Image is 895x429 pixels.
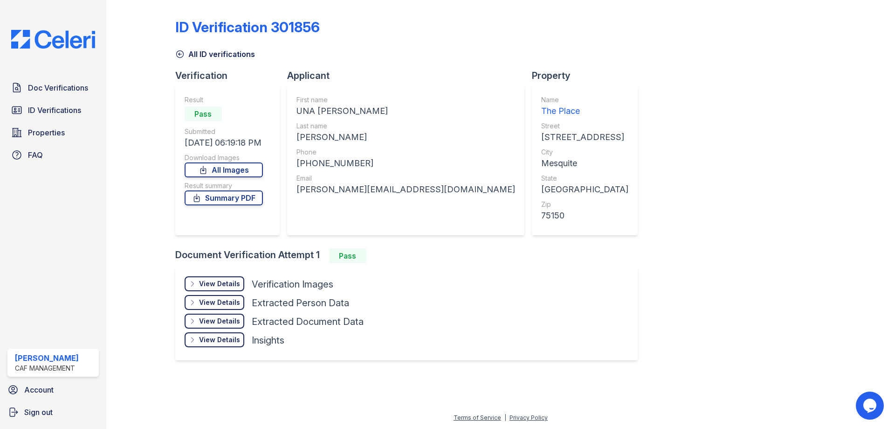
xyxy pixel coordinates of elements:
img: CE_Logo_Blue-a8612792a0a2168367f1c8372b55b34899dd931a85d93a1a3d3e32e68fde9ad4.png [4,30,103,49]
a: Doc Verifications [7,78,99,97]
a: Terms of Service [454,414,501,421]
div: [PERSON_NAME] [15,352,79,364]
div: Verification Images [252,278,333,291]
div: Extracted Person Data [252,296,349,309]
div: The Place [541,105,628,118]
a: Properties [7,123,99,142]
a: Privacy Policy [509,414,548,421]
div: Insights [252,334,284,347]
div: Download Images [185,153,263,162]
div: View Details [199,279,240,288]
div: View Details [199,335,240,345]
div: Verification [175,69,287,82]
a: Account [4,380,103,399]
span: Sign out [24,407,53,418]
div: Extracted Document Data [252,315,364,328]
div: [PHONE_NUMBER] [296,157,515,170]
div: State [541,174,628,183]
a: Summary PDF [185,190,263,205]
span: Account [24,384,54,395]
div: Result [185,95,263,105]
div: First name [296,95,515,105]
div: ID Verification 301856 [175,19,320,35]
div: | [504,414,506,421]
span: ID Verifications [28,105,81,116]
div: [PERSON_NAME] [296,131,515,144]
a: ID Verifications [7,101,99,120]
div: Property [532,69,645,82]
div: UNA [PERSON_NAME] [296,105,515,118]
div: Pass [329,248,366,263]
div: Email [296,174,515,183]
div: View Details [199,316,240,326]
a: All ID verifications [175,49,255,60]
div: [STREET_ADDRESS] [541,131,628,144]
div: City [541,148,628,157]
a: Sign out [4,403,103,422]
div: Document Verification Attempt 1 [175,248,645,263]
a: All Images [185,162,263,177]
div: CAF Management [15,364,79,373]
iframe: chat widget [856,392,886,420]
div: Phone [296,148,515,157]
div: [PERSON_NAME][EMAIL_ADDRESS][DOMAIN_NAME] [296,183,515,196]
div: [GEOGRAPHIC_DATA] [541,183,628,196]
span: Properties [28,127,65,138]
div: Submitted [185,127,263,136]
span: Doc Verifications [28,82,88,93]
div: View Details [199,298,240,307]
div: [DATE] 06:19:18 PM [185,136,263,149]
a: FAQ [7,146,99,164]
div: Pass [185,106,222,121]
span: FAQ [28,149,43,161]
div: Street [541,121,628,131]
div: Name [541,95,628,105]
a: Name The Place [541,95,628,118]
div: Result summary [185,181,263,190]
div: Zip [541,200,628,209]
div: Applicant [287,69,532,82]
div: 75150 [541,209,628,222]
div: Last name [296,121,515,131]
div: Mesquite [541,157,628,170]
